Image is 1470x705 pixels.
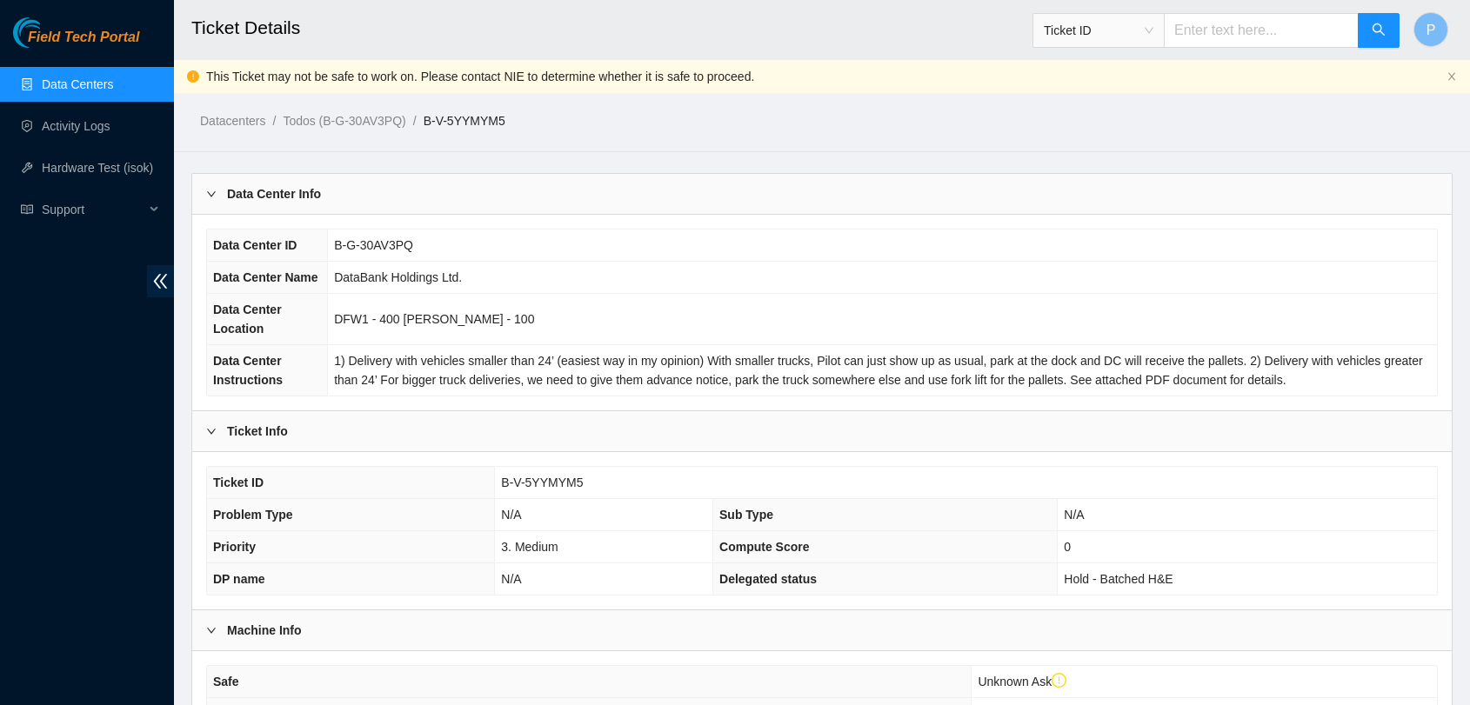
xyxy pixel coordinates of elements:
[213,540,256,554] span: Priority
[283,114,405,128] a: Todos (B-G-30AV3PQ)
[42,161,153,175] a: Hardware Test (isok)
[213,303,282,336] span: Data Center Location
[334,354,1422,387] span: 1) Delivery with vehicles smaller than 24’ (easiest way in my opinion) With smaller trucks, Pilot...
[213,354,283,387] span: Data Center Instructions
[206,625,217,635] span: right
[501,508,521,522] span: N/A
[424,114,505,128] a: B-V-5YYMYM5
[192,610,1452,650] div: Machine Info
[206,426,217,436] span: right
[213,508,293,522] span: Problem Type
[1064,540,1071,554] span: 0
[1164,13,1359,48] input: Enter text here...
[227,184,321,203] b: Data Center Info
[28,30,139,46] span: Field Tech Portal
[501,540,558,554] span: 3. Medium
[1052,673,1067,688] span: exclamation-circle
[719,540,809,554] span: Compute Score
[978,675,1066,688] span: Unknown Ask
[13,17,88,48] img: Akamai Technologies
[501,572,521,586] span: N/A
[1447,71,1457,83] button: close
[719,572,817,586] span: Delegated status
[501,476,583,489] span: B-V-5YYMYM5
[147,265,174,297] span: double-left
[1447,71,1457,82] span: close
[213,270,318,284] span: Data Center Name
[213,675,239,688] span: Safe
[213,238,297,252] span: Data Center ID
[1413,12,1448,47] button: P
[192,411,1452,451] div: Ticket Info
[272,114,276,128] span: /
[227,422,288,441] b: Ticket Info
[206,189,217,199] span: right
[192,174,1452,214] div: Data Center Info
[334,312,534,326] span: DFW1 - 400 [PERSON_NAME] - 100
[21,203,33,216] span: read
[200,114,265,128] a: Datacenters
[227,621,302,640] b: Machine Info
[42,192,144,227] span: Support
[1427,19,1436,41] span: P
[719,508,773,522] span: Sub Type
[42,119,110,133] a: Activity Logs
[1064,508,1084,522] span: N/A
[334,238,413,252] span: B-G-30AV3PQ
[1358,13,1400,48] button: search
[334,270,462,284] span: DataBank Holdings Ltd.
[1372,23,1386,39] span: search
[213,572,265,586] span: DP name
[42,77,113,91] a: Data Centers
[213,476,264,489] span: Ticket ID
[1044,17,1153,43] span: Ticket ID
[1064,572,1173,586] span: Hold - Batched H&E
[413,114,417,128] span: /
[13,31,139,54] a: Akamai TechnologiesField Tech Portal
